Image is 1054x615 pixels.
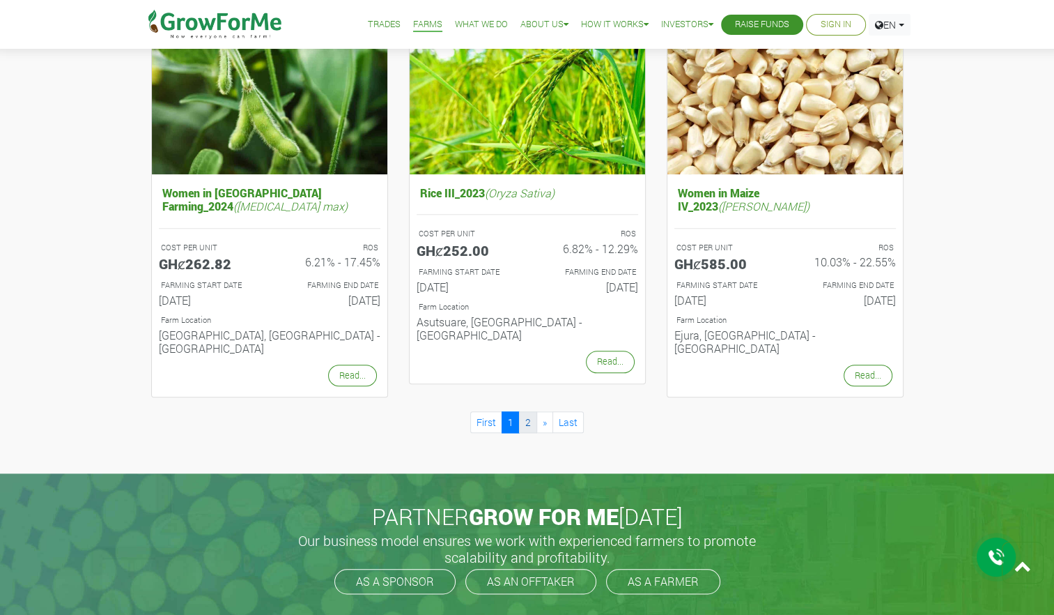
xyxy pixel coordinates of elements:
h2: PARTNER [DATE] [146,503,908,530]
span: GROW FOR ME [469,501,619,531]
p: Location of Farm [676,314,894,326]
span: » [543,416,547,429]
h5: Women in [GEOGRAPHIC_DATA] Farming_2024 [159,183,380,216]
p: FARMING END DATE [282,280,378,291]
p: FARMING START DATE [676,280,773,291]
h6: [DATE] [538,280,638,294]
a: AS A FARMER [606,569,720,594]
img: growforme image [667,16,903,174]
a: Farms [413,17,442,32]
h5: GHȼ252.00 [417,242,517,259]
p: FARMING START DATE [161,280,257,291]
h5: GHȼ585.00 [674,255,775,272]
a: Sign In [821,17,851,32]
a: How it Works [581,17,649,32]
h5: Our business model ensures we work with experienced farmers to promote scalability and profitabil... [284,532,771,565]
a: Read... [328,365,377,386]
nav: Page Navigation [151,411,904,433]
h6: [DATE] [417,280,517,294]
h5: Rice III_2023 [417,183,638,203]
a: EN [869,14,910,36]
i: ([MEDICAL_DATA] max) [233,199,348,213]
a: Read... [844,365,892,386]
a: What We Do [455,17,508,32]
a: Read... [586,351,635,372]
p: FARMING END DATE [798,280,894,291]
a: About Us [520,17,568,32]
a: AS AN OFFTAKER [465,569,596,594]
p: COST PER UNIT [419,228,515,240]
a: First [470,411,502,433]
h6: [DATE] [159,294,259,307]
a: Investors [661,17,713,32]
h6: 6.82% - 12.29% [538,242,638,255]
i: ([PERSON_NAME]) [718,199,809,213]
h5: GHȼ262.82 [159,255,259,272]
p: FARMING START DATE [419,266,515,278]
p: ROS [798,242,894,254]
i: (Oryza Sativa) [485,185,555,200]
p: COST PER UNIT [161,242,257,254]
p: ROS [282,242,378,254]
p: FARMING END DATE [540,266,636,278]
a: Trades [368,17,401,32]
img: growforme image [410,16,645,174]
h6: 10.03% - 22.55% [796,255,896,268]
a: Last [552,411,584,433]
h6: [DATE] [674,294,775,307]
a: AS A SPONSOR [334,569,456,594]
h6: [GEOGRAPHIC_DATA], [GEOGRAPHIC_DATA] - [GEOGRAPHIC_DATA] [159,328,380,355]
h5: Women in Maize IV_2023 [674,183,896,216]
p: COST PER UNIT [676,242,773,254]
h6: Asutsuare, [GEOGRAPHIC_DATA] - [GEOGRAPHIC_DATA] [417,315,638,342]
a: 1 [502,411,520,433]
a: 2 [519,411,537,433]
p: ROS [540,228,636,240]
h6: [DATE] [280,294,380,307]
p: Location of Farm [419,301,636,313]
img: growforme image [152,16,387,174]
h6: Ejura, [GEOGRAPHIC_DATA] - [GEOGRAPHIC_DATA] [674,328,896,355]
h6: [DATE] [796,294,896,307]
p: Location of Farm [161,314,378,326]
h6: 6.21% - 17.45% [280,255,380,268]
a: Raise Funds [735,17,789,32]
